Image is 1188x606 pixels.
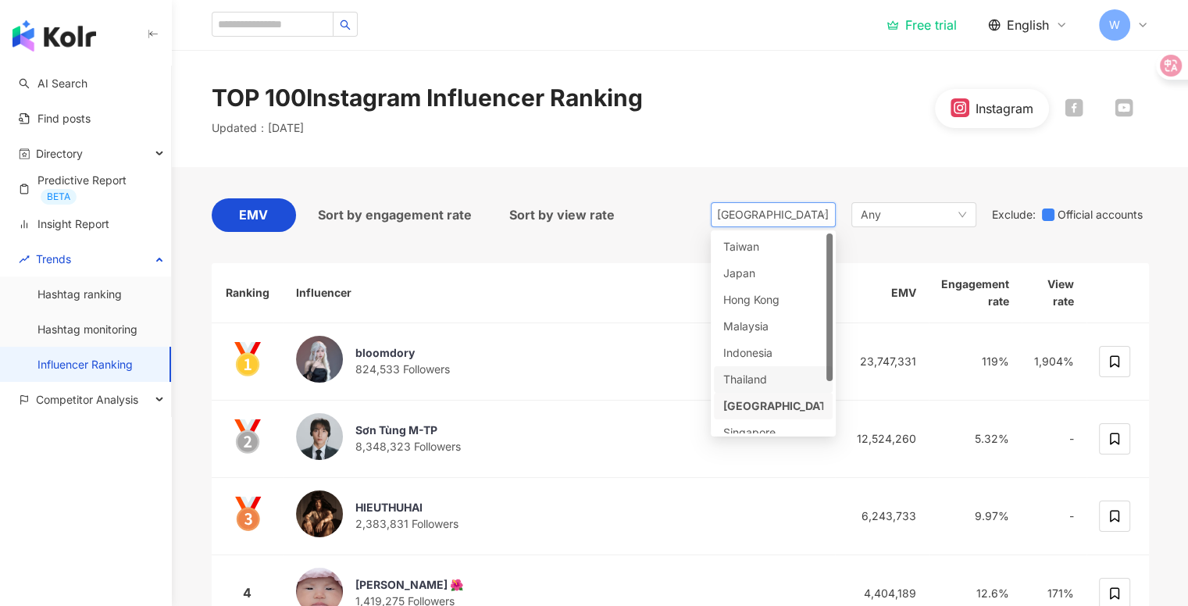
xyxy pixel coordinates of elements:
a: KOL Avatarbloomdory824,533 Followers [296,336,822,387]
th: EMV [835,263,929,323]
span: Sort by view rate [509,205,615,225]
span: Sort by engagement rate [318,205,472,225]
span: W [1109,16,1120,34]
div: TOP 100 Instagram Influencer Ranking [212,81,643,114]
span: Official accounts [1054,206,1149,223]
span: English [1007,16,1049,34]
td: - [1022,401,1086,478]
div: 171% [1034,585,1074,602]
div: 5.32% [941,430,1009,447]
div: 4,404,189 [847,585,916,602]
a: Predictive ReportBETA [19,173,159,205]
img: KOL Avatar [296,413,343,460]
div: 23,747,331 [847,353,916,370]
span: rise [19,254,30,265]
th: View rate [1022,263,1086,323]
div: Malaysia [723,318,774,335]
span: 2,383,831 Followers [355,517,458,530]
div: Hong Kong [723,291,774,308]
span: down [958,210,967,219]
div: bloomdory [355,345,450,361]
span: search [340,20,351,30]
img: KOL Avatar [296,490,343,537]
a: Influencer Ranking [37,357,133,373]
div: HIEUTHUHAI [355,500,458,515]
div: 12,524,260 [847,430,916,447]
div: 6,243,733 [847,508,916,525]
span: EMV [239,205,268,225]
th: Engagement rate [929,263,1022,323]
a: Hashtag monitoring [37,322,137,337]
th: Influencer [284,263,835,323]
span: Competitor Analysis [36,382,138,417]
div: Japan [723,265,774,282]
span: Directory [36,136,83,171]
span: Any [861,206,881,223]
div: 4 [224,583,271,603]
div: [GEOGRAPHIC_DATA] [723,397,774,415]
div: [GEOGRAPHIC_DATA] [717,203,768,226]
a: Find posts [19,111,91,127]
a: Free trial [887,17,957,33]
span: 824,533 Followers [355,362,450,376]
a: Hashtag ranking [37,287,122,302]
p: Updated ： [DATE] [212,120,304,136]
div: Sơn Tùng M-TP [355,422,461,438]
td: - [1022,478,1086,555]
div: 1,904% [1034,353,1074,370]
a: KOL AvatarSơn Tùng M-TP8,348,323 Followers [296,413,822,465]
div: 119% [941,353,1009,370]
span: Exclude : [992,209,1036,221]
a: KOL AvatarHIEUTHUHAI2,383,831 Followers [296,490,822,542]
div: Instagram [976,100,1033,117]
a: searchAI Search [19,76,87,91]
th: Ranking [212,263,284,323]
div: 9.97% [941,508,1009,525]
div: Taiwan [723,238,774,255]
span: 8,348,323 Followers [355,440,461,453]
div: Thailand [723,371,774,388]
div: 12.6% [941,585,1009,602]
img: logo [12,20,96,52]
div: Indonesia [723,344,774,362]
span: Trends [36,241,71,276]
a: Insight Report [19,216,109,232]
img: KOL Avatar [296,336,343,383]
div: [PERSON_NAME] 🌺 [355,577,463,593]
div: Singapore [723,424,774,441]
